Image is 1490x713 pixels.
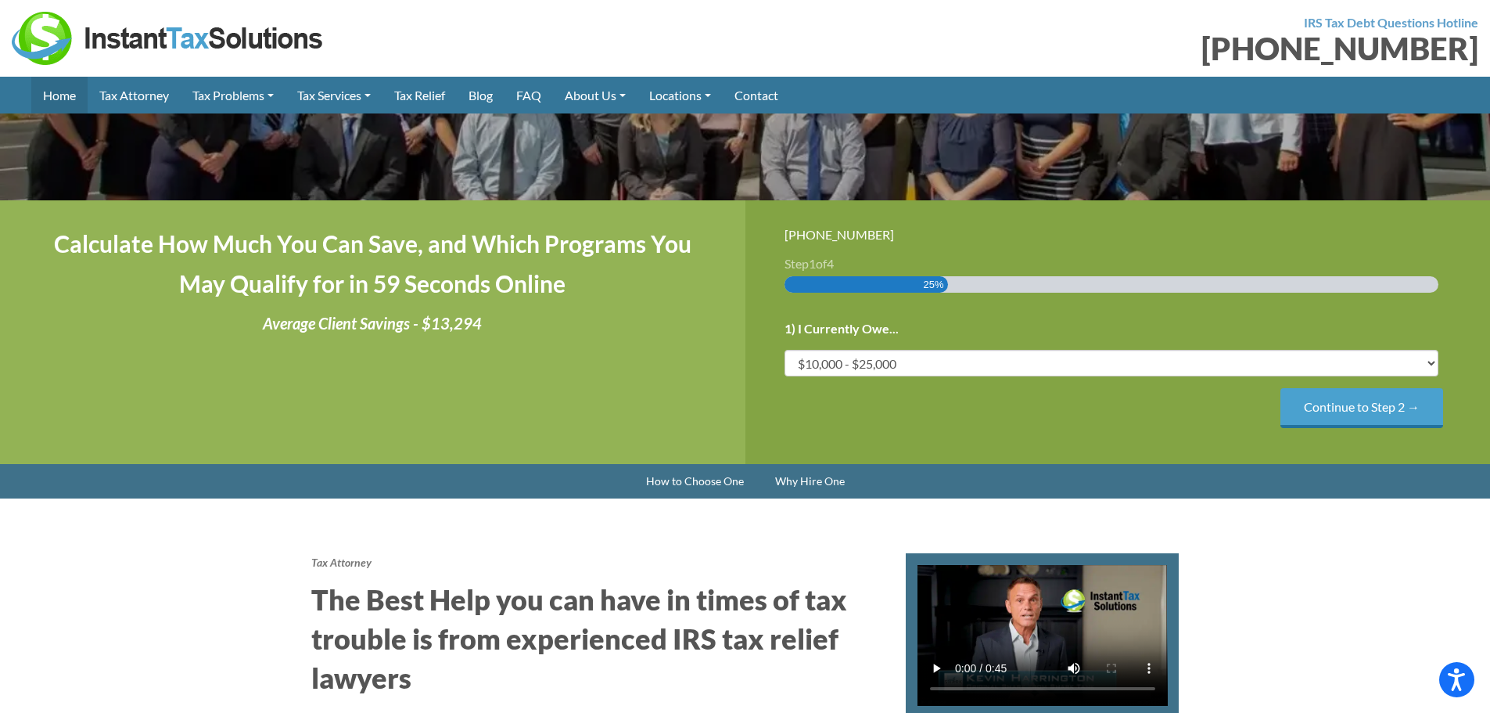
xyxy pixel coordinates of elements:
a: Blog [457,77,504,113]
label: 1) I Currently Owe... [784,321,899,337]
span: 25% [924,276,944,293]
strong: IRS Tax Debt Questions Hotline [1304,15,1478,30]
div: [PHONE_NUMBER] [757,33,1479,64]
input: Continue to Step 2 → [1280,388,1443,428]
h2: The Best Help you can have in times of tax trouble is from experienced IRS tax relief lawyers [311,580,882,698]
h4: Calculate How Much You Can Save, and Which Programs You May Qualify for in 59 Seconds Online [39,224,706,304]
a: Tax Services [285,77,382,113]
a: About Us [553,77,637,113]
a: Locations [637,77,723,113]
a: Home [31,77,88,113]
div: [PHONE_NUMBER] [784,224,1452,245]
i: Average Client Savings - $13,294 [263,314,482,333]
a: How to Choose One [630,464,759,499]
strong: Tax Attorney [311,556,372,569]
span: 4 [827,256,834,271]
h3: Step of [784,257,1452,270]
a: Tax Attorney [88,77,181,113]
span: 1 [809,256,816,271]
a: FAQ [504,77,553,113]
a: Instant Tax Solutions Logo [12,29,325,44]
a: Tax Relief [382,77,457,113]
img: Instant Tax Solutions Logo [12,12,325,65]
a: Tax Problems [181,77,285,113]
a: Contact [723,77,790,113]
a: Why Hire One [759,464,860,499]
